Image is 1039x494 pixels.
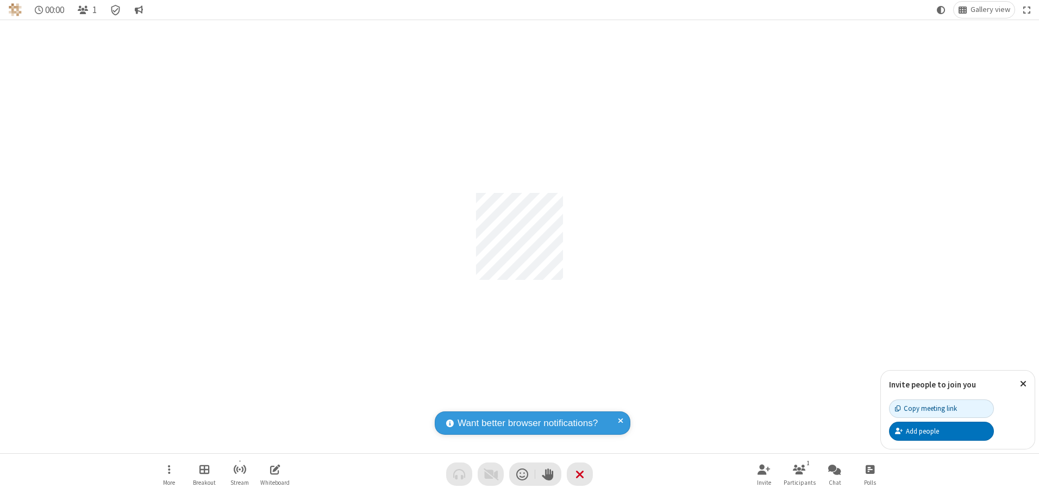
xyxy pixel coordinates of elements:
[567,462,593,486] button: End or leave meeting
[1019,2,1035,18] button: Fullscreen
[784,479,816,486] span: Participants
[864,479,876,486] span: Polls
[804,458,813,468] div: 1
[446,462,472,486] button: Audio problem - check your Internet connection or call by phone
[818,459,851,490] button: Open chat
[9,3,22,16] img: QA Selenium DO NOT DELETE OR CHANGE
[971,5,1010,14] span: Gallery view
[223,459,256,490] button: Start streaming
[92,5,97,15] span: 1
[130,2,147,18] button: Conversation
[45,5,64,15] span: 00:00
[1012,371,1035,397] button: Close popover
[458,416,598,430] span: Want better browser notifications?
[478,462,504,486] button: Video
[895,403,957,414] div: Copy meeting link
[193,479,216,486] span: Breakout
[188,459,221,490] button: Manage Breakout Rooms
[105,2,126,18] div: Meeting details Encryption enabled
[829,479,841,486] span: Chat
[954,2,1015,18] button: Change layout
[932,2,950,18] button: Using system theme
[260,479,290,486] span: Whiteboard
[73,2,101,18] button: Open participant list
[889,379,976,390] label: Invite people to join you
[783,459,816,490] button: Open participant list
[259,459,291,490] button: Open shared whiteboard
[163,479,175,486] span: More
[757,479,771,486] span: Invite
[153,459,185,490] button: Open menu
[509,462,535,486] button: Send a reaction
[748,459,780,490] button: Invite participants (Alt+I)
[854,459,886,490] button: Open poll
[535,462,561,486] button: Raise hand
[889,399,994,418] button: Copy meeting link
[230,479,249,486] span: Stream
[30,2,69,18] div: Timer
[889,422,994,440] button: Add people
